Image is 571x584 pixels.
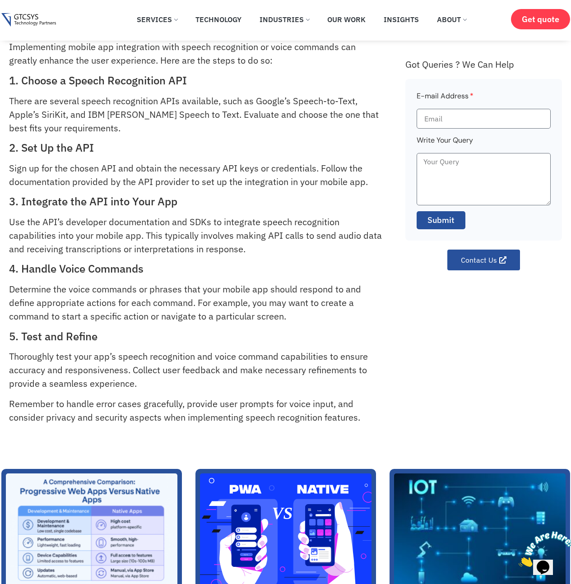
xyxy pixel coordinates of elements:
[9,397,385,424] p: Remember to handle error cases gracefully, provide user prompts for voice input, and consider pri...
[417,90,551,235] form: Faq Form
[9,262,385,275] h2: 4. Handle Voice Commands
[377,9,426,29] a: Insights
[427,214,455,226] span: Submit
[9,141,385,154] h2: 2. Set Up the API
[4,4,60,39] img: Chat attention grabber
[9,330,385,343] h2: 5. Test and Refine
[9,195,385,208] h2: 3. Integrate the API into Your App
[430,9,473,29] a: About
[9,162,385,189] p: Sign up for the chosen API and obtain the necessary API keys or credentials. Follow the documenta...
[1,13,56,27] img: Gtcsys logo
[9,215,385,256] p: Use the API’s developer documentation and SDKs to integrate speech recognition capabilities into ...
[515,528,571,570] iframe: chat widget
[9,283,385,323] p: Determine the voice commands or phrases that your mobile app should respond to and define appropr...
[189,9,248,29] a: Technology
[417,134,473,153] label: Write Your Query
[320,9,372,29] a: Our Work
[417,90,474,109] label: E-mail Address
[522,14,559,24] span: Get quote
[417,109,551,129] input: Email
[417,211,465,229] button: Submit
[511,9,570,29] a: Get quote
[9,350,385,390] p: Thoroughly test your app’s speech recognition and voice command capabilities to ensure accuracy a...
[130,9,184,29] a: Services
[461,256,497,264] span: Contact Us
[447,250,520,270] a: Contact Us
[9,74,385,87] h2: 1. Choose a Speech Recognition API
[9,40,385,67] p: Implementing mobile app integration with speech recognition or voice commands can greatly enhance...
[253,9,316,29] a: Industries
[405,59,562,70] div: Got Queries ? We Can Help
[9,94,385,135] p: There are several speech recognition APIs available, such as Google’s Speech-to-Text, Apple’s Sir...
